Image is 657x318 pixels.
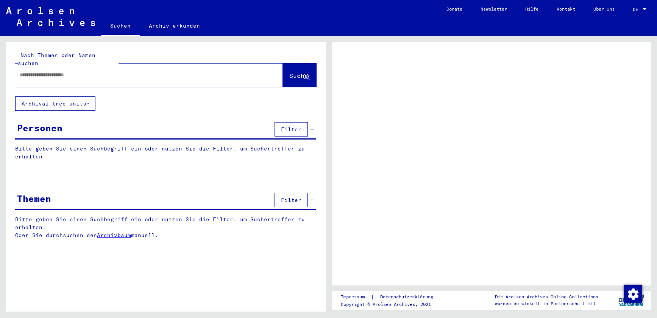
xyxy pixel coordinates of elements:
[101,17,140,36] a: Suchen
[275,193,308,207] button: Filter
[17,121,62,135] div: Personen
[617,291,646,310] img: yv_logo.png
[281,197,301,203] span: Filter
[15,96,95,111] button: Archival tree units
[341,293,371,301] a: Impressum
[275,122,308,137] button: Filter
[281,126,301,133] span: Filter
[283,64,316,87] button: Suche
[17,192,51,205] div: Themen
[97,232,131,239] a: Archivbaum
[140,17,209,35] a: Archiv erkunden
[495,293,598,300] p: Die Arolsen Archives Online-Collections
[15,145,316,161] p: Bitte geben Sie einen Suchbegriff ein oder nutzen Sie die Filter, um Suchertreffer zu erhalten.
[495,300,598,307] p: wurden entwickelt in Partnerschaft mit
[15,216,316,239] p: Bitte geben Sie einen Suchbegriff ein oder nutzen Sie die Filter, um Suchertreffer zu erhalten. O...
[624,285,642,303] img: Zustimmung ändern
[341,293,442,301] div: |
[633,7,641,12] span: DE
[374,293,442,301] a: Datenschutzerklärung
[6,7,95,26] img: Arolsen_neg.svg
[289,72,308,79] span: Suche
[18,52,95,67] mat-label: Nach Themen oder Namen suchen
[341,301,442,308] p: Copyright © Arolsen Archives, 2021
